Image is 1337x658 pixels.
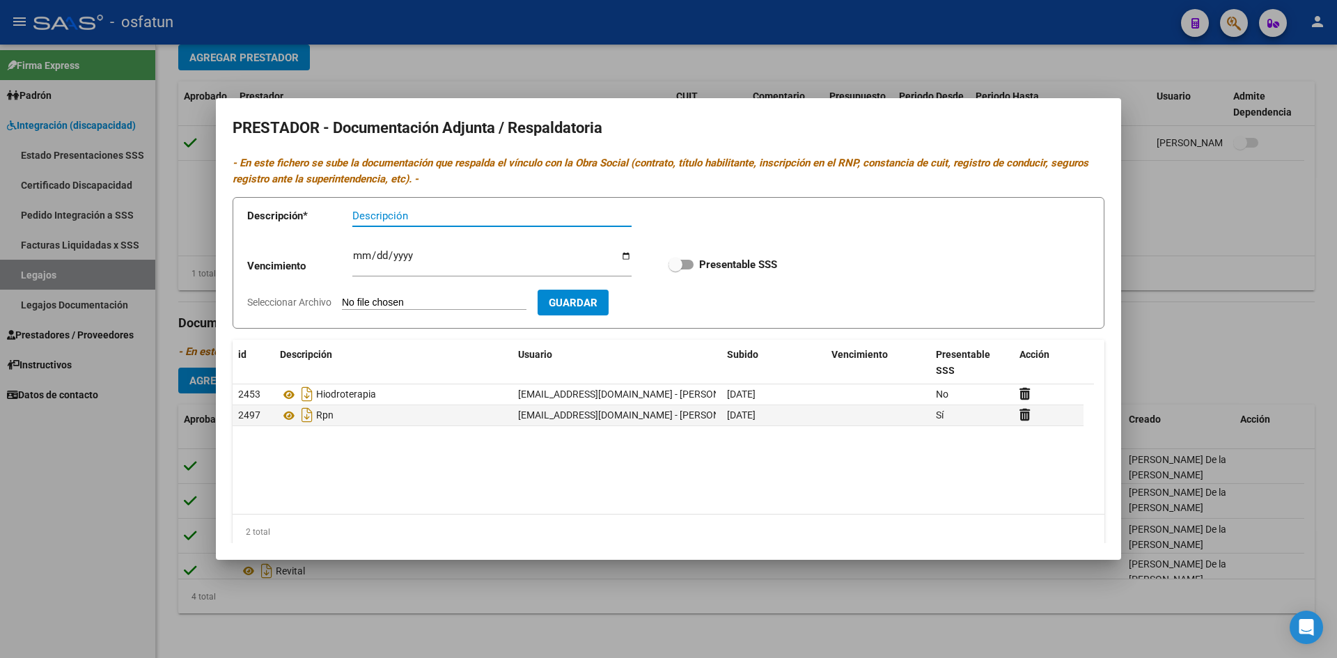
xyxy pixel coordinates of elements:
span: Presentable SSS [936,349,990,376]
span: Vencimiento [831,349,888,360]
span: Sí [936,409,944,421]
span: [DATE] [727,409,756,421]
strong: Presentable SSS [699,258,777,271]
datatable-header-cell: Acción [1014,340,1084,386]
p: Descripción [247,208,352,224]
div: Open Intercom Messenger [1290,611,1323,644]
h2: PRESTADOR - Documentación Adjunta / Respaldatoria [233,115,1104,141]
span: Usuario [518,349,552,360]
datatable-header-cell: Presentable SSS [930,340,1014,386]
span: 2497 [238,409,260,421]
span: [DATE] [727,389,756,400]
span: Hiodroterapia [316,389,376,400]
datatable-header-cell: Vencimiento [826,340,930,386]
span: Rpn [316,410,334,421]
span: id [238,349,247,360]
span: [EMAIL_ADDRESS][DOMAIN_NAME] - [PERSON_NAME] De la [PERSON_NAME] [518,409,854,421]
p: Vencimiento [247,258,352,274]
span: 2453 [238,389,260,400]
span: Descripción [280,349,332,360]
datatable-header-cell: Descripción [274,340,513,386]
datatable-header-cell: Subido [721,340,826,386]
i: - En este fichero se sube la documentación que respalda el vínculo con la Obra Social (contrato, ... [233,157,1088,185]
i: Descargar documento [298,383,316,405]
span: No [936,389,948,400]
span: Acción [1019,349,1049,360]
datatable-header-cell: id [233,340,274,386]
span: Subido [727,349,758,360]
div: 2 total [233,515,1104,549]
span: [EMAIL_ADDRESS][DOMAIN_NAME] - [PERSON_NAME] De la [PERSON_NAME] [518,389,854,400]
i: Descargar documento [298,404,316,426]
button: Guardar [538,290,609,315]
span: Guardar [549,297,597,309]
span: Seleccionar Archivo [247,297,331,308]
datatable-header-cell: Usuario [513,340,721,386]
